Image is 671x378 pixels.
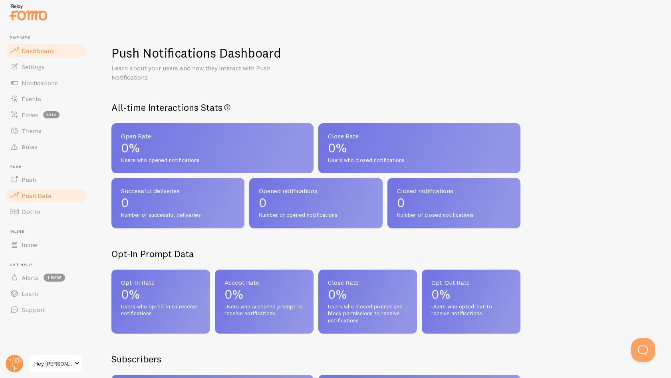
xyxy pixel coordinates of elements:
[22,127,42,135] span: Theme
[5,172,87,188] a: Push
[22,111,38,119] span: Flows
[22,79,58,87] span: Notifications
[328,288,407,301] p: 0%
[5,43,87,59] a: Dashboard
[22,241,37,249] span: Inline
[328,303,407,324] span: Users who closed prompt and block permissions to receive notifications
[121,279,201,286] span: Opt-In Rate
[5,204,87,220] a: Opt-In
[259,196,373,209] p: 0
[22,176,36,184] span: Push
[5,123,87,139] a: Theme
[10,35,87,40] span: Pop-ups
[10,262,87,268] span: Get Help
[44,274,65,282] span: 1 new
[43,111,60,118] span: beta
[5,302,87,318] a: Support
[121,212,235,219] span: Number of successful deliveries
[111,101,520,114] h2: All-time Interactions Stats
[5,286,87,302] a: Learn
[224,303,304,317] span: Users who accepted prompt to receive notifications
[121,196,235,209] p: 0
[111,64,303,82] p: Learn about your users and how they interact with Push Notifications
[328,142,511,154] p: 0%
[259,188,373,194] span: Opened notifications
[22,63,45,71] span: Settings
[328,133,511,139] span: Close Rate
[5,91,87,107] a: Events
[397,188,511,194] span: Closed notifications
[121,303,201,317] span: Users who opted-in to receive notifications
[34,359,72,368] span: Hey [PERSON_NAME]
[224,288,304,301] p: 0%
[22,290,38,298] span: Learn
[22,95,41,103] span: Events
[631,338,655,362] iframe: Help Scout Beacon - Open
[5,107,87,123] a: Flows beta
[8,2,48,22] img: fomo-relay-logo-orange.svg
[5,75,87,91] a: Notifications
[431,288,511,301] p: 0%
[111,353,161,365] h2: Subscribers
[431,279,511,286] span: Opt-Out Rate
[259,212,373,219] span: Number of opened notifications
[22,192,52,200] span: Push Data
[5,188,87,204] a: Push Data
[22,143,38,151] span: Rules
[121,288,201,301] p: 0%
[5,237,87,253] a: Inline
[121,188,235,194] span: Successful deliveries
[328,157,511,164] span: Users who closed notifications
[5,270,87,286] a: Alerts 1 new
[111,248,520,260] h2: Opt-In Prompt Data
[10,164,87,170] span: Push
[10,229,87,234] span: Inline
[22,274,39,282] span: Alerts
[328,279,407,286] span: Close Rate
[121,133,304,139] span: Open Rate
[121,157,304,164] span: Users who opened notifications
[111,45,281,61] h1: Push Notifications Dashboard
[5,59,87,75] a: Settings
[22,306,45,314] span: Support
[224,279,304,286] span: Accept Rate
[431,303,511,317] span: Users who opted-out to receive notifications
[22,208,40,216] span: Opt-In
[29,354,83,373] a: Hey [PERSON_NAME]
[397,212,511,219] span: Number of closed notifications
[397,196,511,209] p: 0
[5,139,87,155] a: Rules
[121,142,304,154] p: 0%
[22,47,54,55] span: Dashboard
